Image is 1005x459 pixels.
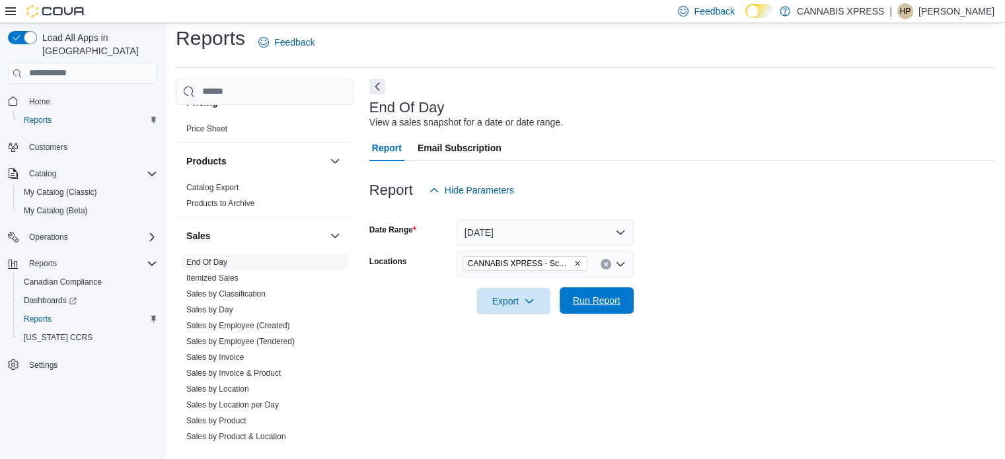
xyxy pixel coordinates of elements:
[186,182,239,193] span: Catalog Export
[3,254,163,273] button: Reports
[186,400,279,409] a: Sales by Location per Day
[186,336,295,347] span: Sales by Employee (Tendered)
[24,277,102,287] span: Canadian Compliance
[186,352,244,363] span: Sales by Invoice
[3,164,163,183] button: Catalog
[24,139,157,155] span: Customers
[24,166,61,182] button: Catalog
[186,124,227,134] span: Price Sheet
[24,93,157,110] span: Home
[3,92,163,111] button: Home
[19,203,157,219] span: My Catalog (Beta)
[418,135,502,161] span: Email Subscription
[327,94,343,110] button: Pricing
[24,115,52,125] span: Reports
[186,384,249,394] span: Sales by Location
[24,356,157,372] span: Settings
[19,112,157,128] span: Reports
[372,135,402,161] span: Report
[186,337,295,346] a: Sales by Employee (Tendered)
[13,111,163,129] button: Reports
[186,369,281,378] a: Sales by Invoice & Product
[573,294,620,307] span: Run Report
[369,100,445,116] h3: End Of Day
[24,94,56,110] a: Home
[3,355,163,374] button: Settings
[253,29,320,55] a: Feedback
[560,287,634,314] button: Run Report
[19,274,157,290] span: Canadian Compliance
[369,116,563,129] div: View a sales snapshot for a date or date range.
[19,330,157,345] span: Washington CCRS
[186,384,249,394] a: Sales by Location
[369,256,407,267] label: Locations
[186,258,227,267] a: End Of Day
[19,203,93,219] a: My Catalog (Beta)
[186,321,290,330] a: Sales by Employee (Created)
[186,415,246,426] span: Sales by Product
[186,199,254,208] a: Products to Archive
[186,229,211,242] h3: Sales
[601,259,611,269] button: Clear input
[29,360,57,371] span: Settings
[24,205,88,216] span: My Catalog (Beta)
[274,36,315,49] span: Feedback
[3,228,163,246] button: Operations
[19,293,157,308] span: Dashboards
[13,201,163,220] button: My Catalog (Beta)
[19,184,157,200] span: My Catalog (Classic)
[19,311,57,327] a: Reports
[369,225,416,235] label: Date Range
[19,112,57,128] a: Reports
[13,291,163,310] a: Dashboards
[615,259,626,269] button: Open list of options
[327,153,343,169] button: Products
[24,229,73,245] button: Operations
[186,305,233,314] a: Sales by Day
[29,96,50,107] span: Home
[462,256,587,271] span: CANNABIS XPRESS - Scarborough (Steeles Avenue)
[24,229,157,245] span: Operations
[3,137,163,157] button: Customers
[694,5,734,18] span: Feedback
[29,232,68,242] span: Operations
[24,295,77,306] span: Dashboards
[424,177,519,203] button: Hide Parameters
[186,155,227,168] h3: Products
[186,124,227,133] a: Price Sheet
[797,3,884,19] p: CANNABIS XPRESS
[897,3,913,19] div: Harrattan Parhar
[476,288,550,314] button: Export
[29,168,56,179] span: Catalog
[900,3,911,19] span: HP
[745,4,773,18] input: Dark Mode
[186,257,227,267] span: End Of Day
[13,183,163,201] button: My Catalog (Classic)
[186,368,281,378] span: Sales by Invoice & Product
[19,274,107,290] a: Canadian Compliance
[186,273,239,283] a: Itemized Sales
[327,228,343,244] button: Sales
[186,155,324,168] button: Products
[468,257,571,270] span: CANNABIS XPRESS - Scarborough ([GEOGRAPHIC_DATA])
[13,273,163,291] button: Canadian Compliance
[186,289,266,299] span: Sales by Classification
[24,357,63,373] a: Settings
[918,3,994,19] p: [PERSON_NAME]
[24,166,157,182] span: Catalog
[457,219,634,246] button: [DATE]
[29,258,57,269] span: Reports
[24,139,73,155] a: Customers
[186,273,239,283] span: Itemized Sales
[13,328,163,347] button: [US_STATE] CCRS
[176,121,354,142] div: Pricing
[19,330,98,345] a: [US_STATE] CCRS
[186,432,286,441] a: Sales by Product & Location
[19,311,157,327] span: Reports
[8,87,157,409] nav: Complex example
[26,5,86,18] img: Cova
[186,183,239,192] a: Catalog Export
[24,332,93,343] span: [US_STATE] CCRS
[745,18,746,18] span: Dark Mode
